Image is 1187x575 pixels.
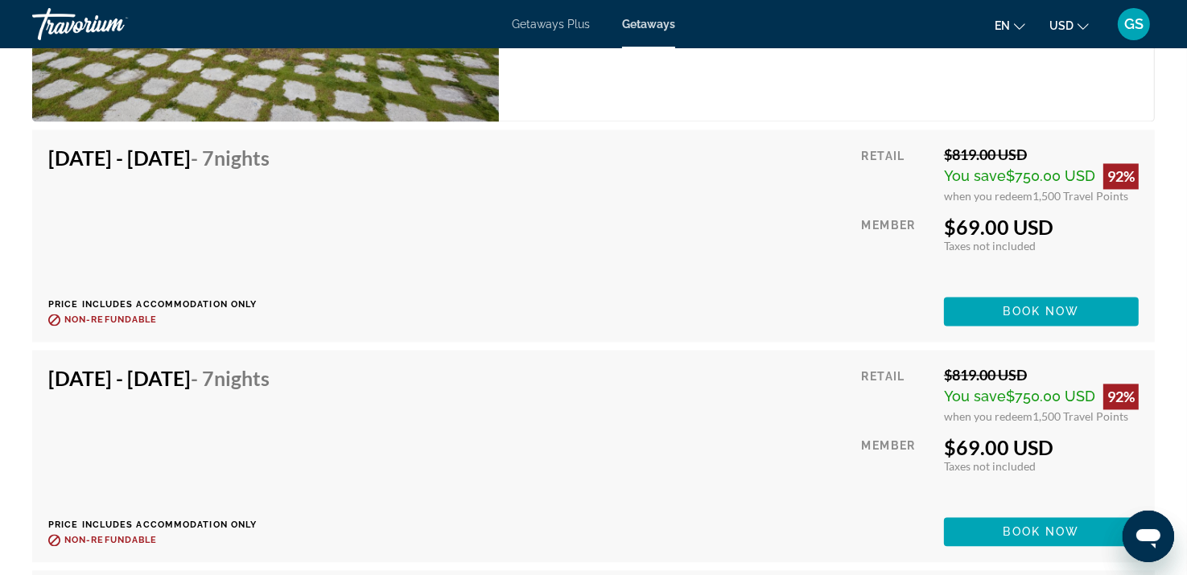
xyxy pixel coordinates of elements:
span: Book now [1004,525,1080,538]
div: Member [862,435,932,505]
span: $750.00 USD [1006,388,1095,405]
iframe: Button to launch messaging window [1123,511,1174,562]
a: Getaways [622,18,675,31]
div: 92% [1103,384,1139,409]
div: 92% [1103,163,1139,189]
h4: [DATE] - [DATE] [48,366,270,390]
span: Non-refundable [64,314,157,325]
span: 1,500 Travel Points [1032,189,1128,203]
span: Taxes not included [944,459,1036,473]
div: $69.00 USD [944,215,1139,239]
span: GS [1124,16,1144,32]
a: Getaways Plus [512,18,590,31]
span: Nights [214,146,270,170]
span: Book now [1004,305,1080,318]
div: Retail [862,366,932,423]
button: User Menu [1113,7,1155,41]
p: Price includes accommodation only [48,520,282,530]
h4: [DATE] - [DATE] [48,146,270,170]
span: USD [1049,19,1074,32]
div: $819.00 USD [944,366,1139,384]
div: $819.00 USD [944,146,1139,163]
span: when you redeem [944,189,1032,203]
a: Travorium [32,3,193,45]
button: Change currency [1049,14,1089,37]
span: You save [944,388,1006,405]
span: 1,500 Travel Points [1032,409,1128,423]
span: - 7 [191,146,270,170]
button: Book now [944,297,1139,326]
p: Price includes accommodation only [48,299,282,310]
span: You save [944,167,1006,184]
span: Taxes not included [944,239,1036,253]
span: when you redeem [944,409,1032,423]
span: - 7 [191,366,270,390]
button: Book now [944,517,1139,546]
div: $69.00 USD [944,435,1139,459]
span: $750.00 USD [1006,167,1095,184]
span: Nights [214,366,270,390]
span: Non-refundable [64,535,157,545]
div: Retail [862,146,932,203]
button: Change language [995,14,1025,37]
div: Member [862,215,932,285]
span: en [995,19,1010,32]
